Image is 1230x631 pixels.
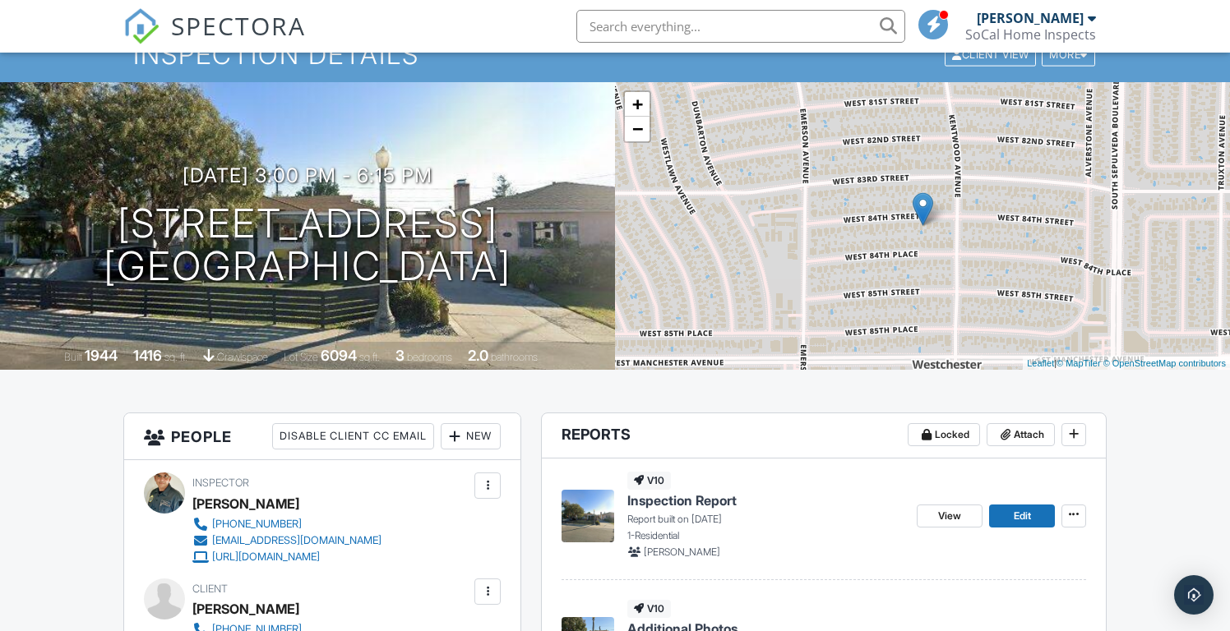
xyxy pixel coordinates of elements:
div: SoCal Home Inspects [965,26,1096,43]
span: Built [64,351,82,363]
a: Client View [943,48,1040,60]
div: More [1042,44,1095,66]
a: Leaflet [1027,358,1054,368]
div: | [1023,357,1230,371]
div: 2.0 [468,347,488,364]
div: Open Intercom Messenger [1174,575,1214,615]
a: © MapTiler [1057,358,1101,368]
span: Client [192,583,228,595]
h1: [STREET_ADDRESS] [GEOGRAPHIC_DATA] [104,202,511,289]
h3: [DATE] 3:00 pm - 6:15 pm [183,164,432,187]
a: [EMAIL_ADDRESS][DOMAIN_NAME] [192,532,381,549]
span: SPECTORA [171,8,306,43]
div: 6094 [321,347,357,364]
span: bedrooms [407,351,452,363]
a: SPECTORA [123,22,306,57]
div: Client View [945,44,1036,66]
div: 1416 [133,347,162,364]
div: [PERSON_NAME] [977,10,1084,26]
span: sq. ft. [164,351,187,363]
span: Inspector [192,477,249,489]
div: 3 [395,347,405,364]
a: [URL][DOMAIN_NAME] [192,549,381,565]
div: [PERSON_NAME] [192,491,299,516]
div: New [441,423,501,449]
span: Lot Size [284,351,318,363]
span: sq.ft. [359,351,380,363]
a: Zoom out [625,117,650,141]
div: [URL][DOMAIN_NAME] [212,550,320,564]
input: Search everything... [576,10,905,43]
a: [PHONE_NUMBER] [192,516,381,532]
span: bathrooms [491,351,538,363]
img: The Best Home Inspection Software - Spectora [123,8,160,44]
div: [PERSON_NAME] [192,596,299,621]
div: [EMAIL_ADDRESS][DOMAIN_NAME] [212,534,381,547]
h1: Inspection Details [133,40,1096,69]
div: [PHONE_NUMBER] [212,518,302,531]
div: 1944 [85,347,118,364]
span: crawlspace [217,351,268,363]
h3: People [124,413,521,460]
a: Zoom in [625,92,650,117]
div: Disable Client CC Email [272,423,434,449]
a: © OpenStreetMap contributors [1103,358,1226,368]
